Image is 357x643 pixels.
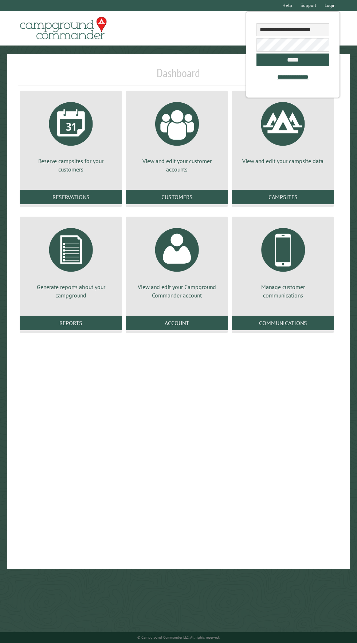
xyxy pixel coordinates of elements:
p: Reserve campsites for your customers [28,157,113,173]
a: Manage customer communications [240,222,325,299]
p: Generate reports about your campground [28,283,113,299]
a: Account [126,316,228,330]
a: Reservations [20,190,122,204]
small: © Campground Commander LLC. All rights reserved. [137,635,220,640]
a: Reserve campsites for your customers [28,96,113,173]
a: View and edit your campsite data [240,96,325,165]
p: Manage customer communications [240,283,325,299]
a: View and edit your Campground Commander account [134,222,219,299]
a: View and edit your customer accounts [134,96,219,173]
p: View and edit your customer accounts [134,157,219,173]
a: Customers [126,190,228,204]
img: Campground Commander [18,14,109,43]
a: Reports [20,316,122,330]
a: Communications [232,316,334,330]
p: View and edit your campsite data [240,157,325,165]
a: Generate reports about your campground [28,222,113,299]
a: Campsites [232,190,334,204]
h1: Dashboard [18,66,339,86]
p: View and edit your Campground Commander account [134,283,219,299]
